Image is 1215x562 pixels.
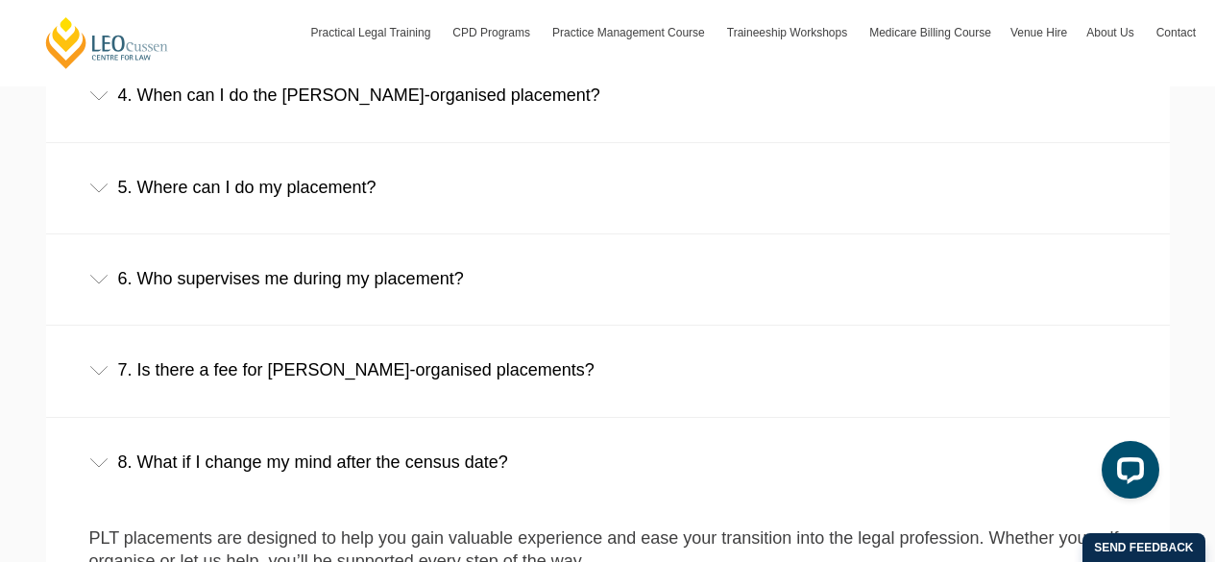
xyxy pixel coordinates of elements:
a: Practice Management Course [543,5,717,61]
a: [PERSON_NAME] Centre for Law [43,15,171,70]
a: About Us [1077,5,1146,61]
a: Practical Legal Training [302,5,444,61]
div: 5. Where can I do my placement? [46,143,1170,232]
a: Medicare Billing Course [860,5,1001,61]
div: 8. What if I change my mind after the census date? [46,418,1170,507]
a: Traineeship Workshops [717,5,860,61]
a: Venue Hire [1001,5,1077,61]
div: 6. Who supervises me during my placement? [46,234,1170,324]
a: CPD Programs [443,5,543,61]
div: 4. When can I do the [PERSON_NAME]-organised placement? [46,51,1170,140]
a: Contact [1147,5,1205,61]
iframe: LiveChat chat widget [1086,433,1167,514]
div: 7. Is there a fee for [PERSON_NAME]-organised placements? [46,326,1170,415]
